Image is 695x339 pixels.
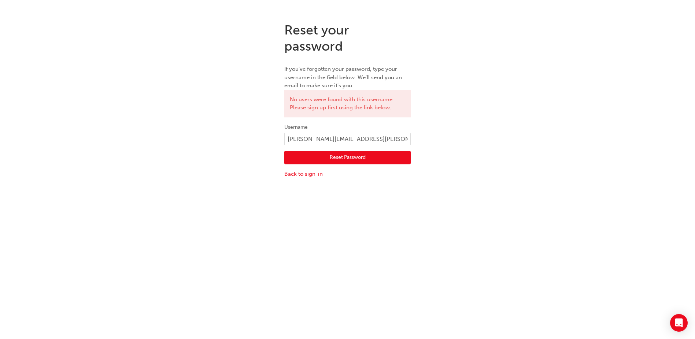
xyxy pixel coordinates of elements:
[284,90,411,117] div: No users were found with this username. Please sign up first using the link below.
[284,123,411,132] label: Username
[284,133,411,145] input: Username
[284,170,411,178] a: Back to sign-in
[284,151,411,165] button: Reset Password
[284,65,411,90] p: If you've forgotten your password, type your username in the field below. We'll send you an email...
[284,22,411,54] h1: Reset your password
[670,314,688,332] div: Open Intercom Messenger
